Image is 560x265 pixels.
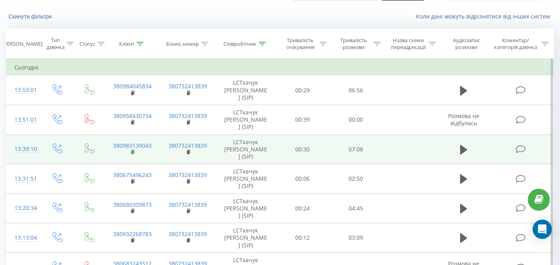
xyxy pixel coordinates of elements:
a: 380732413839 [169,112,207,120]
td: LCТкачук [PERSON_NAME] (SIP) [216,75,276,105]
a: 380732413839 [169,82,207,90]
a: 380732413839 [169,142,207,149]
td: 00:06 [276,164,329,194]
span: Розмова не відбулась [448,112,479,127]
div: [PERSON_NAME] [2,41,43,47]
td: 00:39 [276,105,329,135]
div: 13:39:10 [14,141,32,157]
div: 13:13:04 [14,230,32,246]
a: 380680309873 [113,201,152,208]
div: 13:51:01 [14,112,32,128]
td: 00:29 [276,75,329,105]
td: LCТкачук [PERSON_NAME] (SIP) [216,105,276,135]
a: 380675496243 [113,171,152,179]
div: Тип дзвінка [47,37,65,51]
div: Тривалість розмови [336,37,371,51]
div: Статус [79,41,95,47]
a: 380732413839 [169,201,207,208]
div: Клієнт [119,41,134,47]
td: 07:08 [329,135,382,164]
div: Open Intercom Messenger [533,220,552,239]
td: 00:30 [276,135,329,164]
td: 02:50 [329,164,382,194]
td: LCТкачук [PERSON_NAME] (SIP) [216,135,276,164]
a: 380732413839 [169,171,207,179]
td: 06:56 [329,75,382,105]
td: 04:45 [329,194,382,223]
div: Аудіозапис розмови [445,37,487,51]
a: 380983139043 [113,142,152,149]
div: Назва схеми переадресації [390,37,427,51]
div: Співробітник [224,41,257,47]
a: 380984045834 [113,82,152,90]
td: LCТкачук [PERSON_NAME] (SIP) [216,164,276,194]
td: 00:24 [276,194,329,223]
a: 380932268783 [113,230,152,238]
a: 380958430734 [113,112,152,120]
a: Коли дані можуть відрізнятися вiд інших систем [416,12,554,20]
td: 03:09 [329,223,382,253]
td: 00:12 [276,223,329,253]
div: 13:20:34 [14,200,32,216]
a: 380732413839 [169,230,207,238]
td: 00:00 [329,105,382,135]
div: Коментар/категорія дзвінка [493,37,540,51]
td: LCТкачук [PERSON_NAME] (SIP) [216,223,276,253]
div: Бізнес номер [166,41,199,47]
td: Сьогодні [6,59,554,75]
div: 13:31:51 [14,171,32,187]
button: Скинути фільтри [6,13,56,20]
div: 13:53:01 [14,82,32,98]
div: Тривалість очікування [283,37,318,51]
td: LCТкачук [PERSON_NAME] (SIP) [216,194,276,223]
